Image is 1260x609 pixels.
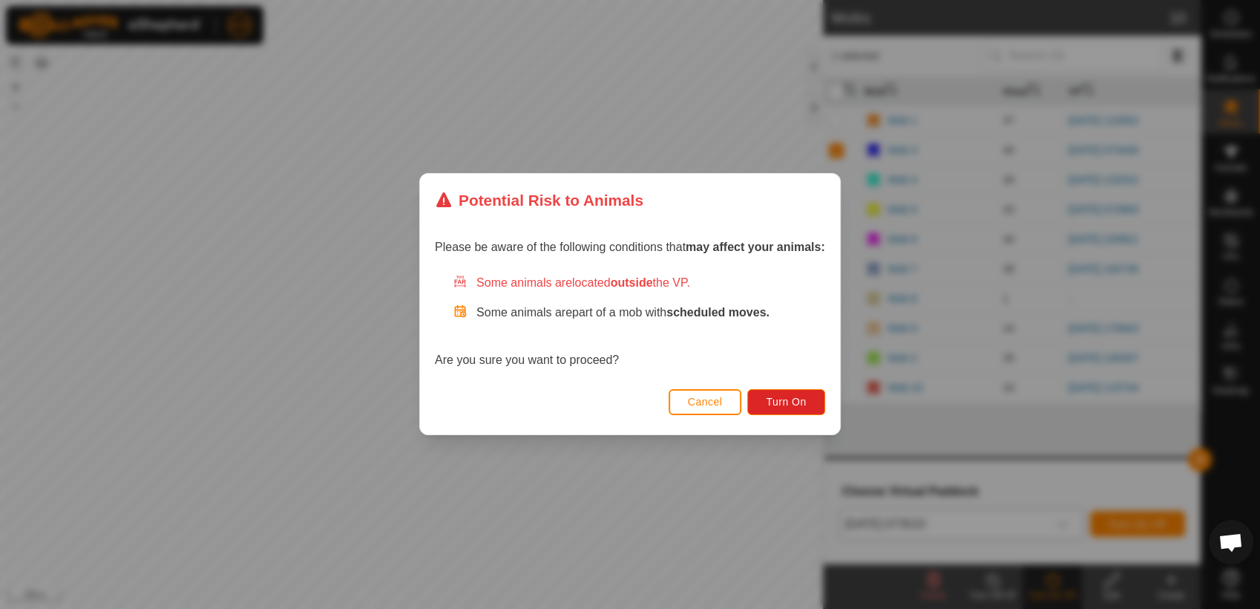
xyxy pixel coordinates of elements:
[435,241,825,254] span: Please be aware of the following conditions that
[767,397,807,408] span: Turn On
[572,307,770,319] span: part of a mob with
[669,389,742,415] button: Cancel
[476,304,825,322] p: Some animals are
[1209,520,1253,564] div: Open chat
[748,389,825,415] button: Turn On
[572,277,690,290] span: located the VP.
[611,277,653,290] strong: outside
[435,189,643,212] div: Potential Risk to Animals
[435,275,825,370] div: Are you sure you want to proceed?
[686,241,825,254] strong: may affect your animals:
[688,397,723,408] span: Cancel
[666,307,770,319] strong: scheduled moves.
[453,275,825,293] div: Some animals are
